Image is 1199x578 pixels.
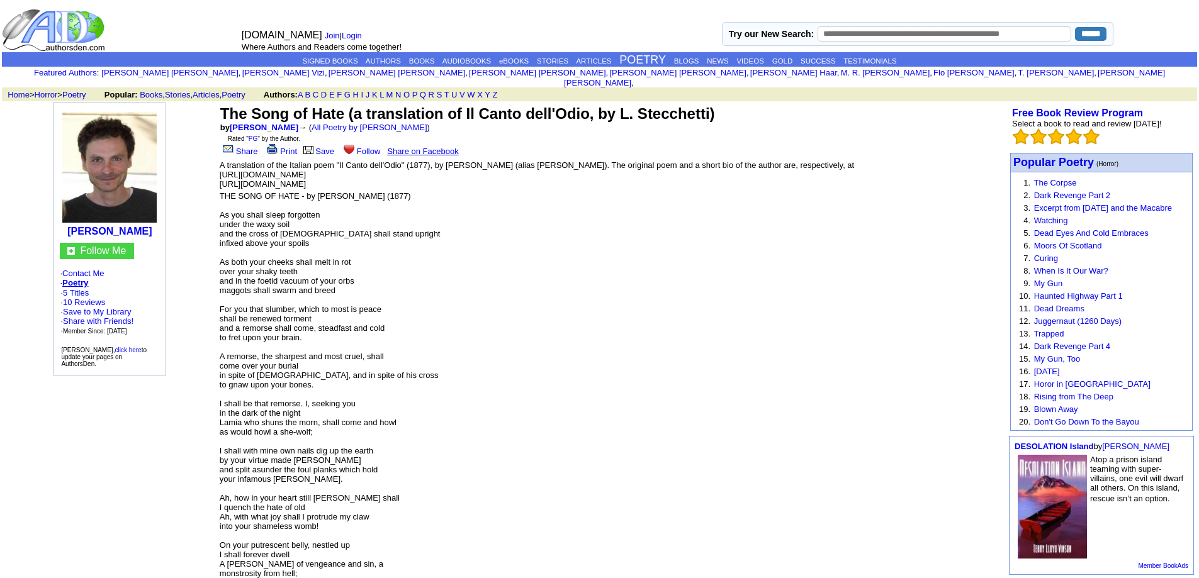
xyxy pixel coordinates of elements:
a: PG [249,135,257,142]
a: BLOGS [674,57,699,65]
font: [DOMAIN_NAME] [242,30,322,40]
font: Where Authors and Readers come together! [242,42,402,52]
img: bigemptystars.png [1013,128,1029,145]
font: 10. [1019,291,1030,301]
a: H [353,90,359,99]
font: The Song of Hate (a translation of Il Canto dell'Odio, by L. Stecchetti) [220,105,715,122]
font: 11. [1019,304,1030,313]
font: | [325,31,366,40]
a: Haunted Highway Part 1 [1034,291,1123,301]
a: VIDEOS [736,57,763,65]
a: Print [264,147,297,156]
font: 17. [1019,379,1030,389]
a: S [437,90,442,99]
a: Watching [1034,216,1068,225]
a: All Poetry by [PERSON_NAME] [312,123,427,132]
font: 15. [1019,354,1030,364]
font: · · [60,269,159,336]
a: TESTIMONIALS [843,57,896,65]
a: Excerpt from [DATE] and the Macabre [1034,203,1172,213]
a: Poetry [62,278,88,287]
font: [PERSON_NAME], to update your pages on AuthorsDen. [61,347,147,367]
a: [PERSON_NAME] [1102,442,1169,451]
font: 2. [1023,191,1030,200]
font: i [749,70,750,77]
a: Dark Revenge Part 4 [1034,342,1110,351]
a: Follow [341,147,381,156]
a: Featured Authors [34,68,97,77]
a: Articles [193,90,220,99]
font: i [240,70,242,77]
a: E [329,90,335,99]
a: [PERSON_NAME] [PERSON_NAME] [564,68,1165,87]
a: Juggernaut (1260 Days) [1034,316,1122,326]
a: O [403,90,410,99]
a: M [386,90,393,99]
a: I [361,90,364,99]
img: share_page.gif [223,144,234,154]
label: Try our New Search: [729,29,814,39]
img: bigemptystars.png [1083,128,1100,145]
font: i [608,70,609,77]
font: 20. [1019,417,1030,426]
img: bigemptystars.png [1066,128,1082,145]
a: When Is It Our War? [1034,266,1108,275]
a: T. [PERSON_NAME] [1018,68,1095,77]
a: Share with Friends! [63,316,133,326]
font: i [1096,70,1098,77]
a: [PERSON_NAME] [230,123,298,132]
img: 16287.jpg [1018,455,1087,559]
font: Follow Me [80,245,126,256]
a: Member BookAds [1139,562,1188,569]
img: bigemptystars.png [1030,128,1047,145]
a: click here [115,347,141,353]
a: Q [420,90,426,99]
a: X [477,90,483,99]
img: bigemptystars.png [1048,128,1064,145]
a: B [305,90,311,99]
a: Flo [PERSON_NAME] [933,68,1015,77]
img: logo_ad.gif [2,8,108,52]
a: SUCCESS [801,57,836,65]
font: · · [60,288,133,335]
a: Horror [35,90,58,99]
font: 8. [1023,266,1030,275]
a: My Gun, Too [1034,354,1080,364]
font: by [1015,442,1169,451]
font: 18. [1019,392,1030,401]
a: Free Book Review Program [1012,108,1143,118]
a: N [395,90,401,99]
font: : [34,68,99,77]
a: Join [325,31,340,40]
a: M. R. [PERSON_NAME] [841,68,930,77]
b: [PERSON_NAME] [67,226,152,236]
a: Moors Of Scotland [1034,241,1102,250]
a: Y [485,90,490,99]
font: (Horror) [1096,160,1118,167]
font: Rated " " by the Author. [228,135,300,142]
a: W [467,90,475,99]
a: V [459,90,465,99]
a: NEWS [707,57,729,65]
a: DESOLATION Island [1015,442,1093,451]
a: U [451,90,457,99]
font: > > [3,90,102,99]
a: Poetry [222,90,245,99]
a: The Corpse [1033,178,1076,187]
b: Authors: [264,90,298,99]
font: i [1016,70,1018,77]
a: My Gun [1034,279,1063,288]
a: P [412,90,417,99]
a: Z [492,90,497,99]
a: C [313,90,318,99]
img: 64499.jpg [62,112,157,223]
font: , , , [104,90,509,99]
a: A [298,90,303,99]
font: 16. [1019,367,1030,376]
a: [PERSON_NAME] Vizi [242,68,325,77]
a: Home [8,90,30,99]
a: AUTHORS [366,57,401,65]
a: Share [220,147,258,156]
a: SIGNED BOOKS [302,57,357,65]
font: Atop a prison island teaming with super-villains, one evil will dwarf all others. On this island,... [1090,455,1183,503]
